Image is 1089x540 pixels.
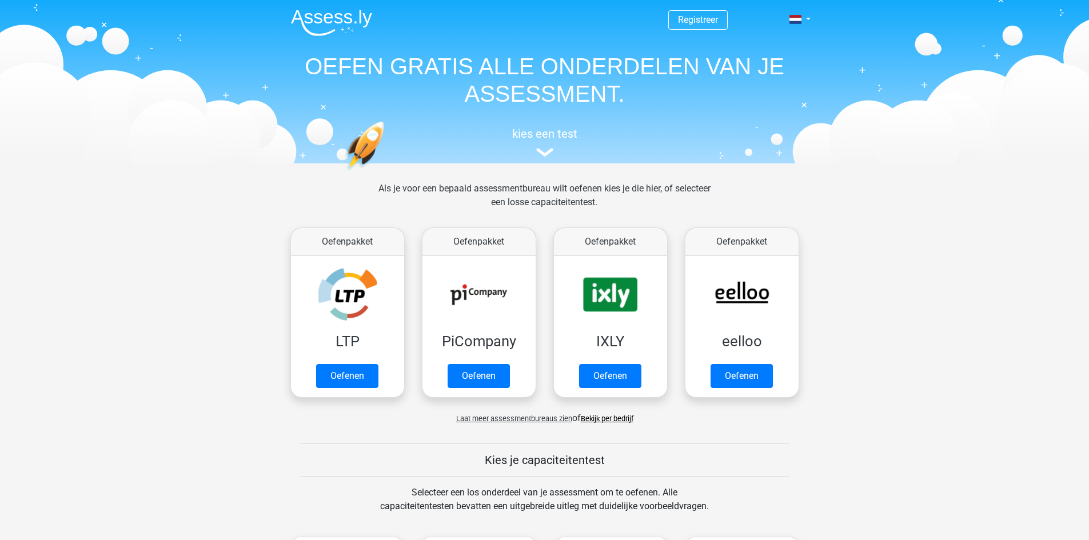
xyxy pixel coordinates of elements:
[369,182,720,223] div: Als je voor een bepaald assessmentbureau wilt oefenen kies je die hier, of selecteer een losse ca...
[579,364,641,388] a: Oefenen
[301,453,789,467] h5: Kies je capaciteitentest
[316,364,378,388] a: Oefenen
[456,414,572,423] span: Laat meer assessmentbureaus zien
[291,9,372,36] img: Assessly
[678,14,718,25] a: Registreer
[282,127,808,157] a: kies een test
[581,414,633,423] a: Bekijk per bedrijf
[536,148,553,157] img: assessment
[711,364,773,388] a: Oefenen
[448,364,510,388] a: Oefenen
[369,486,720,527] div: Selecteer een los onderdeel van je assessment om te oefenen. Alle capaciteitentesten bevatten een...
[282,127,808,141] h5: kies een test
[345,121,429,225] img: oefenen
[282,53,808,107] h1: OEFEN GRATIS ALLE ONDERDELEN VAN JE ASSESSMENT.
[282,402,808,425] div: of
